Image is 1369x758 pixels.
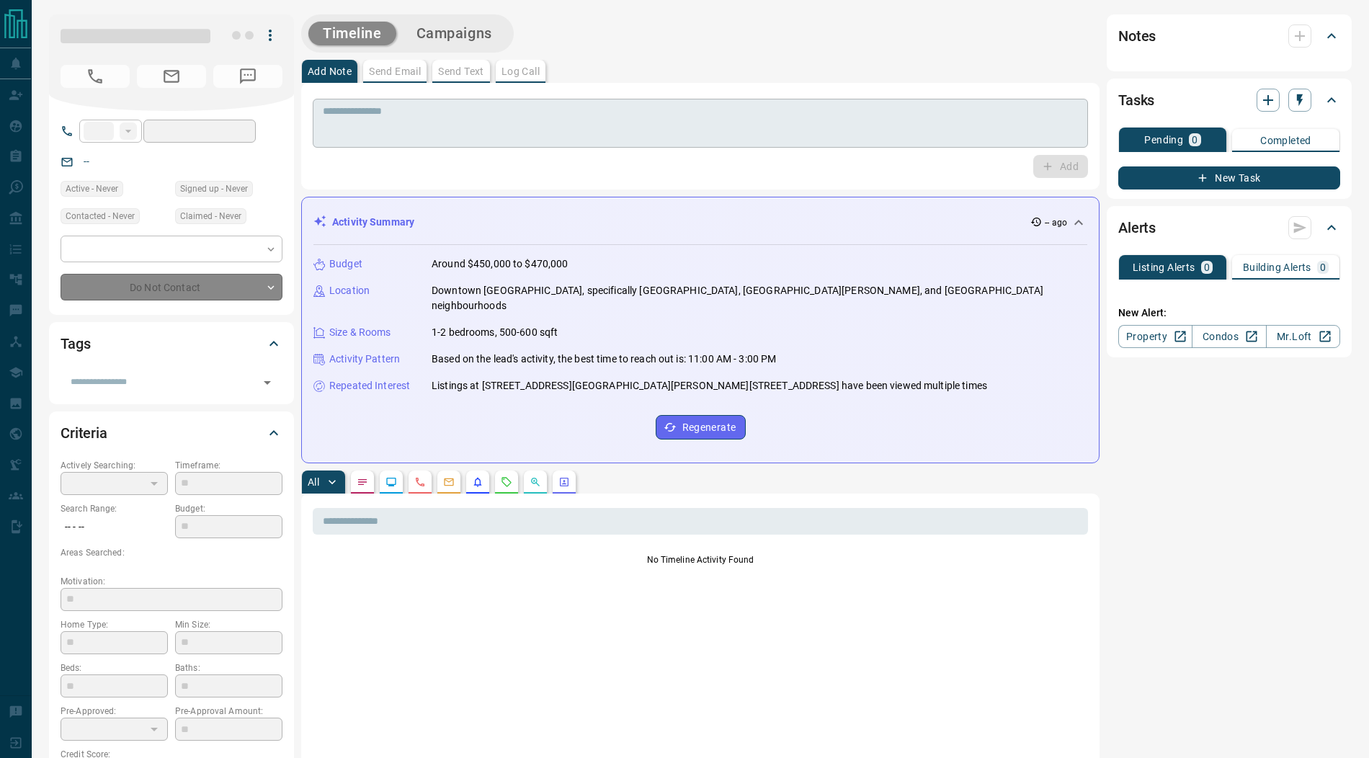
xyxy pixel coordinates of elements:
p: Areas Searched: [61,546,282,559]
span: No Number [213,65,282,88]
p: -- - -- [61,515,168,539]
p: Completed [1260,135,1311,146]
p: Repeated Interest [329,378,410,393]
h2: Notes [1118,24,1156,48]
p: Around $450,000 to $470,000 [432,257,568,272]
svg: Emails [443,476,455,488]
p: 0 [1320,262,1326,272]
svg: Listing Alerts [472,476,483,488]
div: Alerts [1118,210,1340,245]
p: Listing Alerts [1133,262,1195,272]
a: Mr.Loft [1266,325,1340,348]
p: Min Size: [175,618,282,631]
button: Open [257,373,277,393]
p: Baths: [175,661,282,674]
p: All [308,477,319,487]
div: Do Not Contact [61,274,282,300]
svg: Requests [501,476,512,488]
button: Campaigns [402,22,507,45]
p: Actively Searching: [61,459,168,472]
p: Budget [329,257,362,272]
h2: Tags [61,332,90,355]
p: Listings at [STREET_ADDRESS][GEOGRAPHIC_DATA][PERSON_NAME][STREET_ADDRESS] have been viewed multi... [432,378,987,393]
a: Condos [1192,325,1266,348]
p: Size & Rooms [329,325,391,340]
span: Claimed - Never [180,209,241,223]
svg: Opportunities [530,476,541,488]
p: Add Note [308,66,352,76]
p: Timeframe: [175,459,282,472]
button: Regenerate [656,415,746,440]
p: Search Range: [61,502,168,515]
div: Criteria [61,416,282,450]
button: Timeline [308,22,396,45]
p: No Timeline Activity Found [313,553,1088,566]
span: Contacted - Never [66,209,135,223]
span: No Number [61,65,130,88]
div: Tags [61,326,282,361]
p: New Alert: [1118,306,1340,321]
p: Based on the lead's activity, the best time to reach out is: 11:00 AM - 3:00 PM [432,352,776,367]
svg: Calls [414,476,426,488]
p: Activity Pattern [329,352,400,367]
a: Property [1118,325,1192,348]
h2: Tasks [1118,89,1154,112]
button: New Task [1118,166,1340,189]
h2: Criteria [61,422,107,445]
h2: Alerts [1118,216,1156,239]
p: Home Type: [61,618,168,631]
p: Pre-Approved: [61,705,168,718]
span: Active - Never [66,182,118,196]
p: Downtown [GEOGRAPHIC_DATA], specifically [GEOGRAPHIC_DATA], [GEOGRAPHIC_DATA][PERSON_NAME], and [... [432,283,1087,313]
div: Activity Summary-- ago [313,209,1087,236]
svg: Agent Actions [558,476,570,488]
p: Location [329,283,370,298]
svg: Notes [357,476,368,488]
p: 0 [1204,262,1210,272]
p: Activity Summary [332,215,414,230]
p: Building Alerts [1243,262,1311,272]
div: Notes [1118,19,1340,53]
p: -- ago [1045,216,1067,229]
span: Signed up - Never [180,182,248,196]
div: Tasks [1118,83,1340,117]
p: Beds: [61,661,168,674]
span: No Email [137,65,206,88]
p: 0 [1192,135,1198,145]
p: Pre-Approval Amount: [175,705,282,718]
p: Pending [1144,135,1183,145]
a: -- [84,156,89,167]
p: 1-2 bedrooms, 500-600 sqft [432,325,558,340]
p: Budget: [175,502,282,515]
p: Motivation: [61,575,282,588]
svg: Lead Browsing Activity [385,476,397,488]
